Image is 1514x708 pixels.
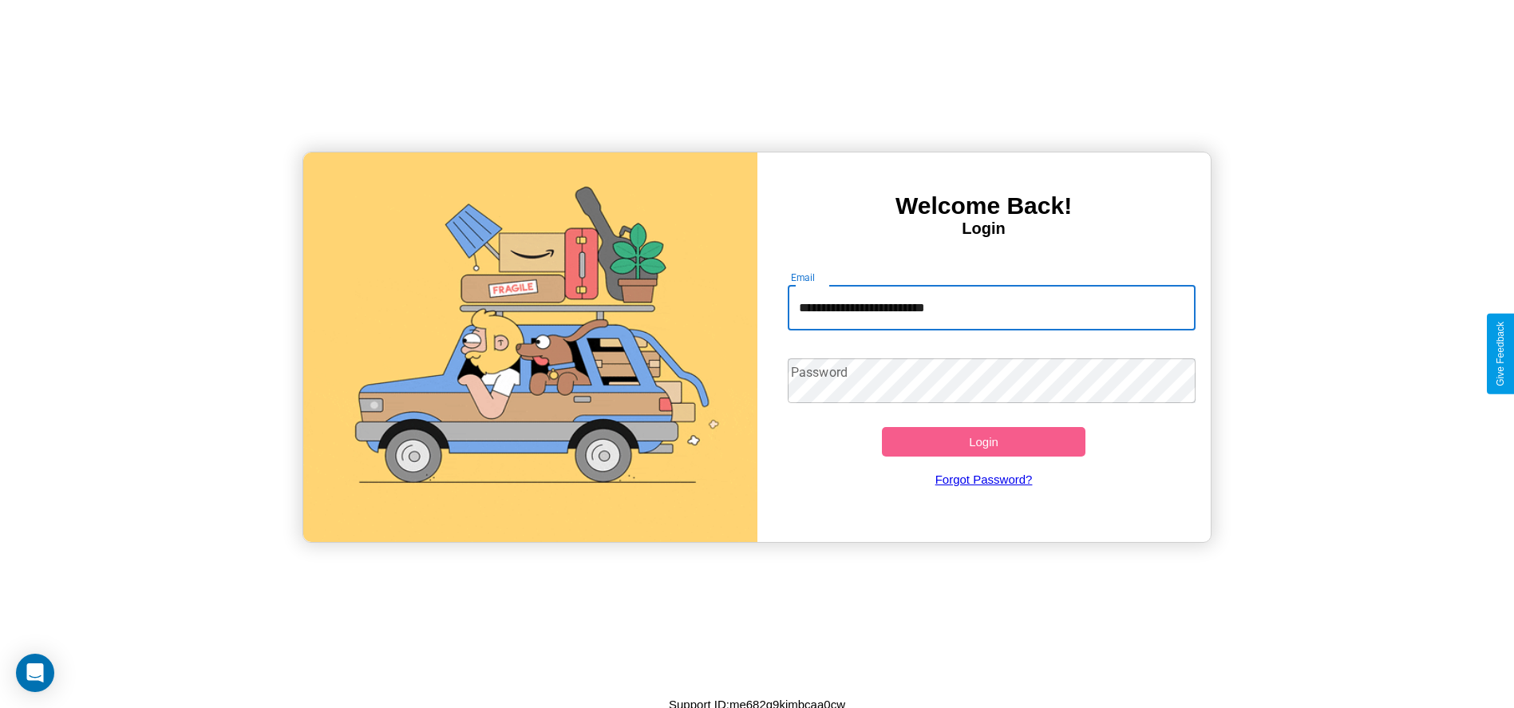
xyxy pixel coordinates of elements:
h3: Welcome Back! [757,192,1211,220]
button: Login [882,427,1086,457]
label: Email [791,271,816,284]
div: Open Intercom Messenger [16,654,54,692]
a: Forgot Password? [780,457,1188,502]
h4: Login [757,220,1211,238]
div: Give Feedback [1495,322,1506,386]
img: gif [303,152,757,542]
